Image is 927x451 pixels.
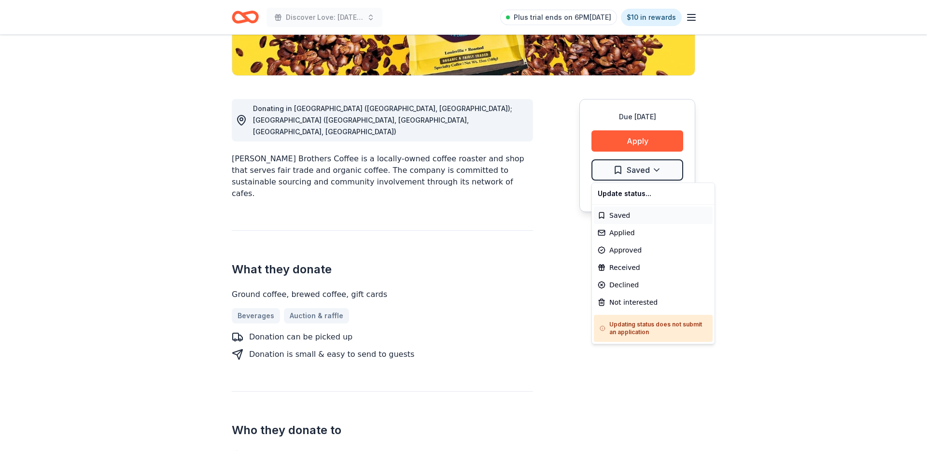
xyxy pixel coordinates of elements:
[600,321,707,336] h5: Updating status does not submit an application
[594,276,713,294] div: Declined
[594,294,713,311] div: Not interested
[286,12,363,23] span: Discover Love: [DATE] Gala & Silent Auction
[594,224,713,241] div: Applied
[594,185,713,202] div: Update status...
[594,241,713,259] div: Approved
[594,207,713,224] div: Saved
[594,259,713,276] div: Received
